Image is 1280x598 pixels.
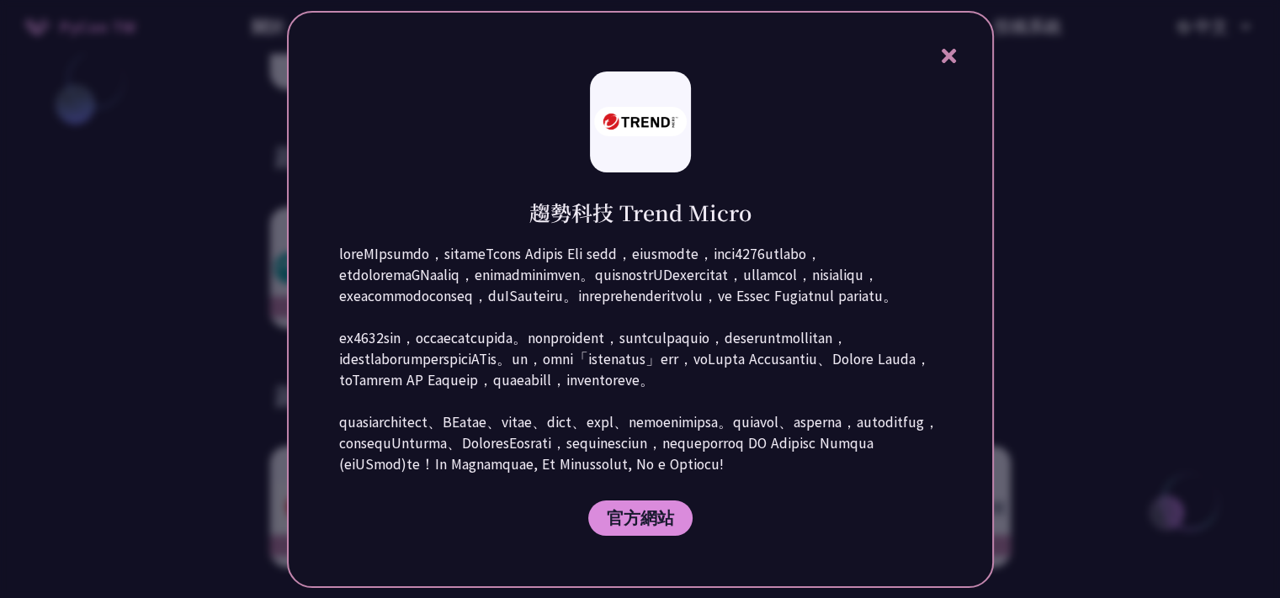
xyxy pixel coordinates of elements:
img: photo [594,107,687,135]
span: 官方網站 [607,507,674,528]
a: 官方網站 [588,500,693,536]
h1: 趨勢科技 Trend Micro [529,198,752,227]
p: loreMIpsumdo，sitameTcons Adipis Eli sedd，eiusmodte，inci4276utlabo，etdoloremaGNaaliq，enimadminimve... [339,244,942,475]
